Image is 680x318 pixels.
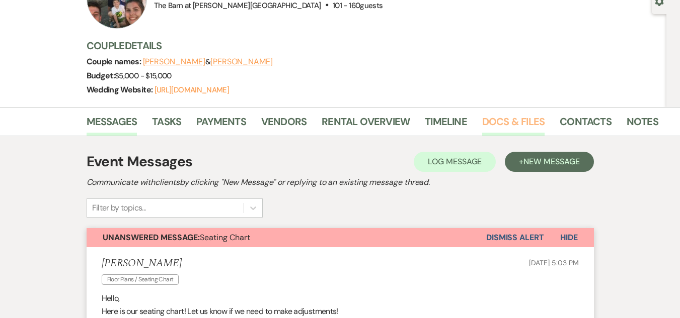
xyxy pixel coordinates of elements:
[152,114,181,136] a: Tasks
[154,1,321,11] span: The Barn at [PERSON_NAME][GEOGRAPHIC_DATA]
[333,1,383,11] span: 101 - 160 guests
[627,114,658,136] a: Notes
[103,232,250,243] span: Seating Chart
[102,274,179,285] span: Floor Plans / Seating Chart
[486,228,544,247] button: Dismiss Alert
[103,232,200,243] strong: Unanswered Message:
[523,156,579,167] span: New Message
[196,114,246,136] a: Payments
[87,114,137,136] a: Messages
[87,56,143,67] span: Couple names:
[87,39,650,53] h3: Couple Details
[143,58,205,66] button: [PERSON_NAME]
[560,114,612,136] a: Contacts
[115,71,172,81] span: $5,000 - $15,000
[322,114,410,136] a: Rental Overview
[87,151,193,172] h1: Event Messages
[102,305,579,318] p: Here is our seating chart! Let us know if we need to make adjustments!
[560,232,578,243] span: Hide
[505,152,593,172] button: +New Message
[92,202,146,214] div: Filter by topics...
[544,228,594,247] button: Hide
[102,292,579,305] p: Hello,
[414,152,496,172] button: Log Message
[529,258,578,267] span: [DATE] 5:03 PM
[143,57,273,67] span: &
[87,70,115,81] span: Budget:
[482,114,545,136] a: Docs & Files
[87,176,594,188] h2: Communicate with clients by clicking "New Message" or replying to an existing message thread.
[87,84,155,95] span: Wedding Website:
[425,114,467,136] a: Timeline
[210,58,273,66] button: [PERSON_NAME]
[87,228,486,247] button: Unanswered Message:Seating Chart
[261,114,307,136] a: Vendors
[102,257,184,270] h5: [PERSON_NAME]
[428,156,482,167] span: Log Message
[155,85,229,95] a: [URL][DOMAIN_NAME]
